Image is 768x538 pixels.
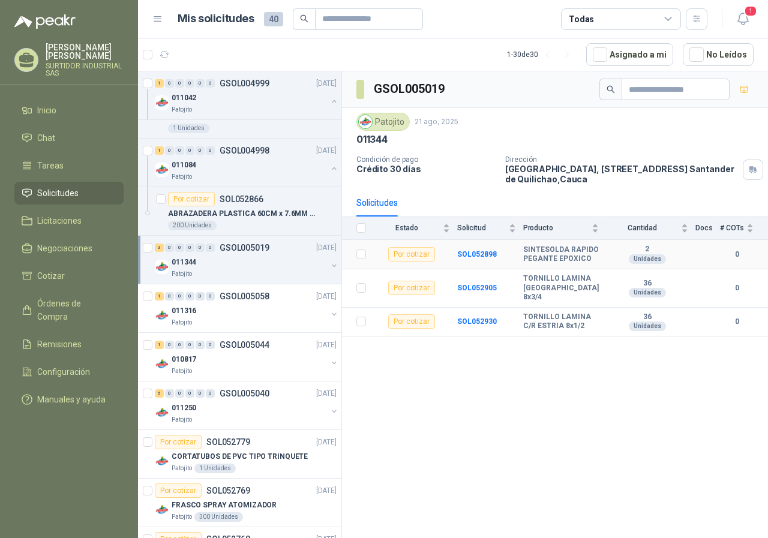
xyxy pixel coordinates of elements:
[165,292,174,300] div: 0
[155,241,339,279] a: 3 0 0 0 0 0 GSOL005019[DATE] Company Logo011344Patojito
[168,221,217,230] div: 200 Unidades
[155,244,164,252] div: 3
[607,85,615,94] span: search
[194,512,243,522] div: 300 Unidades
[185,79,194,88] div: 0
[220,341,269,349] p: GSOL005044
[37,214,82,227] span: Licitaciones
[185,341,194,349] div: 0
[185,244,194,252] div: 0
[316,339,337,351] p: [DATE]
[155,405,169,420] img: Company Logo
[206,146,215,155] div: 0
[206,341,215,349] div: 0
[606,217,696,240] th: Cantidad
[356,164,496,174] p: Crédito 30 días
[457,250,497,259] b: SOL052898
[457,224,506,232] span: Solicitud
[37,104,56,117] span: Inicio
[14,265,124,287] a: Cotizar
[196,79,205,88] div: 0
[683,43,754,66] button: No Leídos
[37,365,90,378] span: Configuración
[316,145,337,157] p: [DATE]
[264,12,283,26] span: 40
[172,172,192,182] p: Patojito
[523,224,589,232] span: Producto
[523,217,606,240] th: Producto
[356,133,388,146] p: 011344
[37,338,82,351] span: Remisiones
[172,500,277,511] p: FRASCO SPRAY ATOMIZADOR
[388,247,435,262] div: Por cotizar
[359,115,372,128] img: Company Logo
[606,279,689,288] b: 36
[172,415,192,425] p: Patojito
[316,291,337,302] p: [DATE]
[316,437,337,448] p: [DATE]
[46,62,124,77] p: SURTIDOR INDUSTRIAL SAS
[155,146,164,155] div: 1
[220,195,263,203] p: SOL052866
[356,196,398,209] div: Solicitudes
[155,79,164,88] div: 1
[155,389,164,398] div: 5
[606,245,689,254] b: 2
[316,242,337,254] p: [DATE]
[196,146,205,155] div: 0
[14,333,124,356] a: Remisiones
[720,224,744,232] span: # COTs
[175,146,184,155] div: 0
[194,464,236,473] div: 1 Unidades
[172,402,196,414] p: 011250
[172,512,192,522] p: Patojito
[168,208,317,220] p: ABRAZADERA PLASTICA 60CM x 7.6MM ANCHA
[37,159,64,172] span: Tareas
[155,503,169,517] img: Company Logo
[37,297,112,323] span: Órdenes de Compra
[172,318,192,327] p: Patojito
[37,393,106,406] span: Manuales y ayuda
[172,464,192,473] p: Patojito
[155,308,169,323] img: Company Logo
[507,45,577,64] div: 1 - 30 de 30
[155,95,169,110] img: Company Logo
[316,78,337,89] p: [DATE]
[720,282,754,294] b: 0
[415,116,458,128] p: 21 ago, 2025
[37,269,65,282] span: Cotizar
[155,338,339,376] a: 1 0 0 0 0 0 GSOL005044[DATE] Company Logo010817Patojito
[388,314,435,329] div: Por cotizar
[172,354,196,365] p: 010817
[155,260,169,274] img: Company Logo
[316,485,337,497] p: [DATE]
[155,357,169,371] img: Company Logo
[316,388,337,399] p: [DATE]
[175,79,184,88] div: 0
[165,244,174,252] div: 0
[155,292,164,300] div: 1
[14,154,124,177] a: Tareas
[356,155,496,164] p: Condición de pago
[155,163,169,177] img: Company Logo
[505,155,738,164] p: Dirección
[175,341,184,349] div: 0
[175,389,184,398] div: 0
[373,224,440,232] span: Estado
[178,10,254,28] h1: Mis solicitudes
[206,486,250,495] p: SOL052769
[206,438,250,446] p: SOL052779
[505,164,738,184] p: [GEOGRAPHIC_DATA], [STREET_ADDRESS] Santander de Quilichao , Cauca
[523,274,599,302] b: TORNILLO LAMINA [GEOGRAPHIC_DATA] 8x3/4
[155,435,202,449] div: Por cotizar
[14,182,124,205] a: Solicitudes
[37,187,79,200] span: Solicitudes
[175,244,184,252] div: 0
[206,244,215,252] div: 0
[457,317,497,326] a: SOL052930
[196,244,205,252] div: 0
[155,454,169,468] img: Company Logo
[165,146,174,155] div: 0
[138,430,341,479] a: Por cotizarSOL052779[DATE] Company LogoCORTATUBOS DE PVC TIPO TRINQUETEPatojito1 Unidades
[14,14,76,29] img: Logo peakr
